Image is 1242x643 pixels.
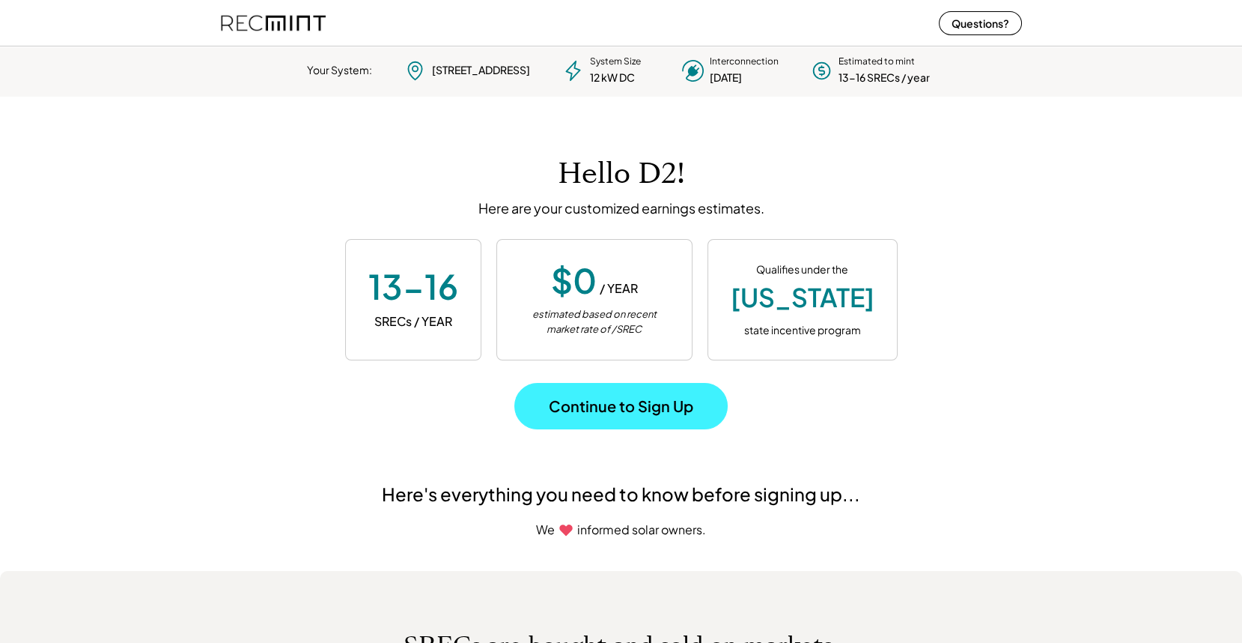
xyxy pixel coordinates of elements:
[838,70,930,85] div: 13-16 SRECs / year
[577,522,706,538] div: informed solar owners.
[939,11,1022,35] button: Questions?
[744,321,861,338] div: state incentive program
[514,383,728,429] button: Continue to Sign Up
[368,269,458,303] div: 13-16
[756,262,848,277] div: Qualifies under the
[221,3,326,43] img: recmint-logotype%403x%20%281%29.jpeg
[558,157,685,192] h1: Hello D2!
[838,55,915,68] div: Estimated to mint
[600,280,638,297] div: / YEAR
[590,55,641,68] div: System Size
[731,283,874,313] div: [US_STATE]
[382,482,860,507] div: Here's everything you need to know before signing up...
[710,55,779,68] div: Interconnection
[307,63,372,78] div: Your System:
[478,199,764,217] div: Here are your customized earnings estimates.
[536,522,555,538] div: We
[520,307,669,336] div: estimated based on recent market rate of /SREC
[710,70,742,85] div: [DATE]
[590,70,635,85] div: 12 kW DC
[432,63,530,78] div: [STREET_ADDRESS]
[374,313,452,330] div: SRECs / YEAR
[551,263,597,297] div: $0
